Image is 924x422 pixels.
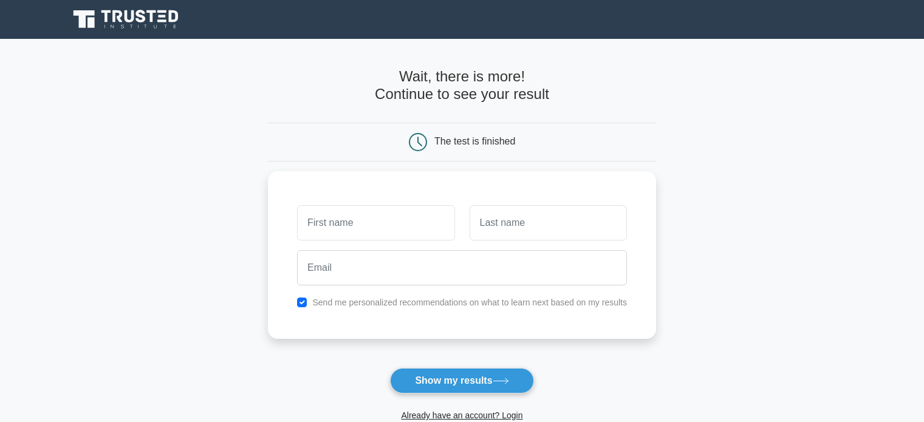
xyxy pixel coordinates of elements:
input: Email [297,250,627,285]
input: First name [297,205,454,240]
input: Last name [470,205,627,240]
h4: Wait, there is more! Continue to see your result [268,68,656,103]
button: Show my results [390,368,533,393]
a: Already have an account? Login [401,410,522,420]
div: The test is finished [434,136,515,146]
label: Send me personalized recommendations on what to learn next based on my results [312,298,627,307]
